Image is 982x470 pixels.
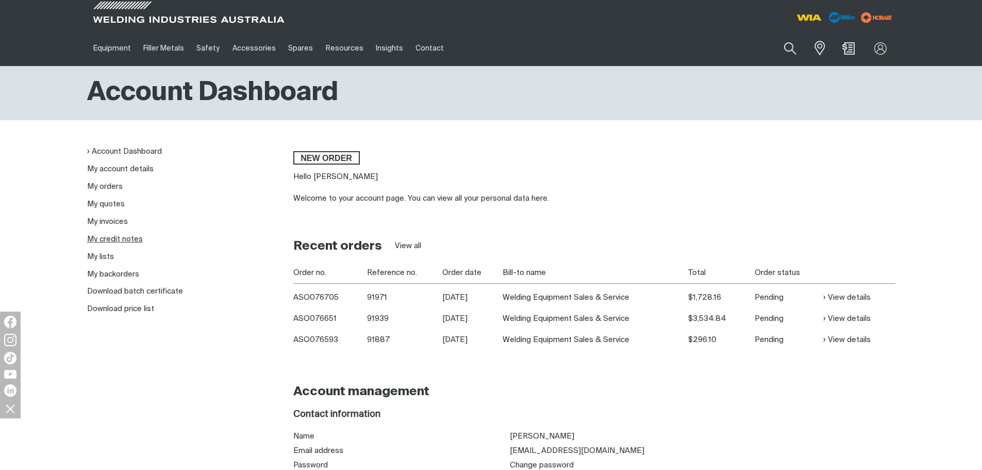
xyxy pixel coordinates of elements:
[293,151,360,165] a: New order
[755,329,823,350] td: Pending
[293,238,382,254] h2: Recent orders
[4,384,16,397] img: LinkedIn
[4,316,16,328] img: Facebook
[755,262,823,284] th: Order status
[87,270,139,278] a: My backorders
[293,284,367,309] th: ASO076705
[442,284,502,309] td: [DATE]
[293,193,895,205] div: Welcome to your account page. You can view all your personal data here.
[840,42,857,55] a: Shopping cart (0 product(s))
[293,384,895,400] h2: Account management
[293,410,380,419] span: Contact information
[503,284,688,309] td: Welding Equipment Sales & Service
[319,30,369,66] a: Resources
[688,262,755,284] th: Total
[755,284,823,309] td: Pending
[137,30,190,66] a: Filler Metals
[87,147,162,156] a: Account Dashboard
[87,30,693,66] nav: Main
[858,10,895,25] img: miller
[293,444,510,458] th: Email address
[87,287,183,295] a: Download batch certificate
[293,262,367,284] th: Order no.
[87,235,143,243] a: My credit notes
[442,262,502,284] th: Order date
[87,165,154,173] a: My account details
[823,334,871,346] a: View details of Order ASO076593
[442,308,502,329] td: [DATE]
[409,30,450,66] a: Contact
[2,400,19,417] img: hide socials
[823,313,871,325] a: View details of Order ASO076651
[87,218,128,225] a: My invoices
[367,308,442,329] td: 91939
[395,240,421,252] a: View all orders
[755,308,823,329] td: Pending
[367,262,442,284] th: Reference no.
[773,36,808,60] button: Search products
[87,183,123,190] a: My orders
[510,461,574,469] a: Change password
[688,336,717,344] span: $296.10
[87,143,277,318] nav: My account
[503,308,688,329] td: Welding Equipment Sales & Service
[503,329,688,350] td: Welding Equipment Sales & Service
[760,36,808,60] input: Product name or item number...
[87,253,114,261] a: My lists
[293,429,510,444] th: Name
[190,30,226,66] a: Safety
[370,30,409,66] a: Insights
[510,429,895,444] td: [PERSON_NAME]
[282,30,319,66] a: Spares
[367,284,442,309] td: 91971
[294,151,359,165] span: New order
[367,329,442,350] td: 91887
[293,329,367,350] th: ASO076593
[87,200,125,208] a: My quotes
[4,370,16,379] img: YouTube
[4,352,16,364] img: TikTok
[293,308,367,329] th: ASO076651
[823,291,871,303] a: View details of Order ASO076705
[442,329,502,350] td: [DATE]
[226,30,282,66] a: Accessories
[87,30,137,66] a: Equipment
[87,305,154,313] a: Download price list
[510,444,895,458] td: [EMAIL_ADDRESS][DOMAIN_NAME]
[87,76,338,110] h1: Account Dashboard
[688,315,726,322] span: $3,534.84
[503,262,688,284] th: Bill-to name
[688,294,721,301] span: $1,728.16
[4,334,16,346] img: Instagram
[293,171,895,183] p: Hello [PERSON_NAME]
